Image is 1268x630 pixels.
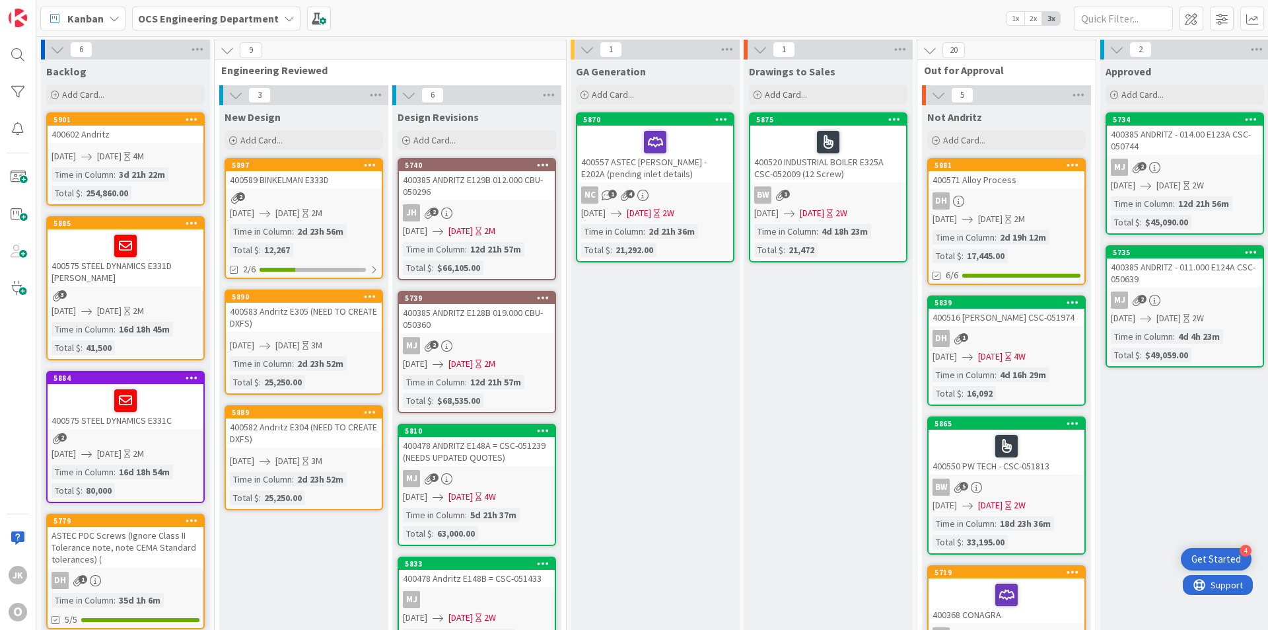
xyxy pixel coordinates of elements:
[226,418,382,448] div: 400582 Andritz E304 (NEED TO CREATE DXFS)
[929,567,1084,578] div: 5719
[226,291,382,303] div: 5890
[225,405,383,510] a: 5889400582 Andritz E304 (NEED TO CREATE DXFS)[DATE][DATE]3MTime in Column:2d 23h 52mTotal $:25,25...
[933,350,957,364] span: [DATE]
[226,159,382,188] div: 5897400589 BINKELMAN E333D
[48,114,203,143] div: 5901400602 Andritz
[929,192,1084,210] div: DH
[448,490,473,504] span: [DATE]
[432,393,434,408] span: :
[399,425,555,466] div: 5810400478 ANDRITZ E148A = CSC-051239 (NEEDS UPDATED QUOTES)
[52,167,114,182] div: Time in Column
[48,217,203,286] div: 5885400575 STEEL DYNAMICS E331D [PERSON_NAME]
[133,447,144,461] div: 2M
[226,407,382,418] div: 5889
[577,126,733,182] div: 400557 ASTEC [PERSON_NAME] - E202A (pending inlet details)
[927,416,1086,555] a: 5865400550 PW TECH - CSC-051813BW[DATE][DATE]2WTime in Column:18d 23h 36mTotal $:33,195.00
[403,204,420,221] div: JH
[52,322,114,336] div: Time in Column
[756,115,906,124] div: 5875
[405,559,555,569] div: 5833
[114,465,116,479] span: :
[133,304,144,318] div: 2M
[399,591,555,608] div: MJ
[62,89,104,100] span: Add Card...
[484,357,495,371] div: 2M
[929,159,1084,188] div: 5881400571 Alloy Process
[46,216,205,360] a: 5885400575 STEEL DYNAMICS E331D [PERSON_NAME][DATE][DATE]2MTime in Column:16d 18h 45mTotal $:41,500
[259,243,261,257] span: :
[226,171,382,188] div: 400589 BINKELMAN E333D
[294,224,347,239] div: 2d 23h 56m
[232,161,382,170] div: 5897
[929,330,1084,347] div: DH
[643,224,645,239] span: :
[240,134,283,146] span: Add Card...
[403,591,420,608] div: MJ
[816,224,818,239] span: :
[275,338,300,352] span: [DATE]
[83,483,115,498] div: 80,000
[467,242,524,256] div: 12d 21h 57m
[259,491,261,505] span: :
[484,490,496,504] div: 4W
[133,149,144,163] div: 4M
[58,433,67,442] span: 2
[749,112,907,262] a: 5875400520 INDUSTRIAL BOILER E325A CSC-052009 (12 Screw)BW[DATE][DATE]2WTime in Column:4d 18h 23m...
[933,249,962,263] div: Total $
[484,224,495,238] div: 2M
[230,243,259,257] div: Total $
[311,206,322,220] div: 2M
[465,375,467,389] span: :
[230,206,254,220] span: [DATE]
[399,159,555,171] div: 5740
[576,112,734,262] a: 5870400557 ASTEC [PERSON_NAME] - E202A (pending inlet details)NC[DATE][DATE]2WTime in Column:2d 2...
[929,418,1084,430] div: 5865
[962,386,964,401] span: :
[929,567,1084,623] div: 5719400368 CONAGRA
[1138,295,1146,303] span: 2
[754,224,816,239] div: Time in Column
[403,224,427,238] span: [DATE]
[399,425,555,437] div: 5810
[1014,212,1025,226] div: 2M
[927,158,1086,285] a: 5881400571 Alloy ProcessDH[DATE][DATE]2MTime in Column:2d 19h 12mTotal $:17,445.006/6
[232,408,382,417] div: 5889
[818,224,871,239] div: 4d 18h 23m
[581,186,598,204] div: NC
[929,430,1084,475] div: 400550 PW TECH - CSC-051813
[48,515,203,527] div: 5779
[627,206,651,220] span: [DATE]
[311,454,322,468] div: 3M
[927,295,1086,406] a: 5839400516 [PERSON_NAME] CSC-051974DH[DATE][DATE]4WTime in Column:4d 16h 29mTotal $:16,092
[934,419,1084,428] div: 5865
[292,472,294,487] span: :
[430,340,439,349] span: 2
[79,575,87,584] span: 1
[52,447,76,461] span: [DATE]
[399,570,555,587] div: 400478 Andritz E148B = CSC-051433
[943,134,985,146] span: Add Card...
[48,527,203,568] div: ASTEC PDC Screws (Ignore Class II Tolerance note, note CEMA Standard tolerances) (
[432,260,434,275] span: :
[962,535,964,549] span: :
[577,114,733,126] div: 5870
[1107,159,1263,176] div: MJ
[933,386,962,401] div: Total $
[465,242,467,256] span: :
[226,159,382,171] div: 5897
[275,206,300,220] span: [DATE]
[294,356,347,371] div: 2d 23h 52m
[114,322,116,336] span: :
[929,297,1084,326] div: 5839400516 [PERSON_NAME] CSC-051974
[995,516,997,531] span: :
[294,472,347,487] div: 2d 23h 52m
[48,572,203,589] div: DH
[236,192,245,201] span: 2
[1113,248,1263,257] div: 5735
[1156,311,1181,325] span: [DATE]
[259,375,261,389] span: :
[403,337,420,354] div: MJ
[581,224,643,239] div: Time in Column
[53,219,203,228] div: 5885
[978,498,1003,512] span: [DATE]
